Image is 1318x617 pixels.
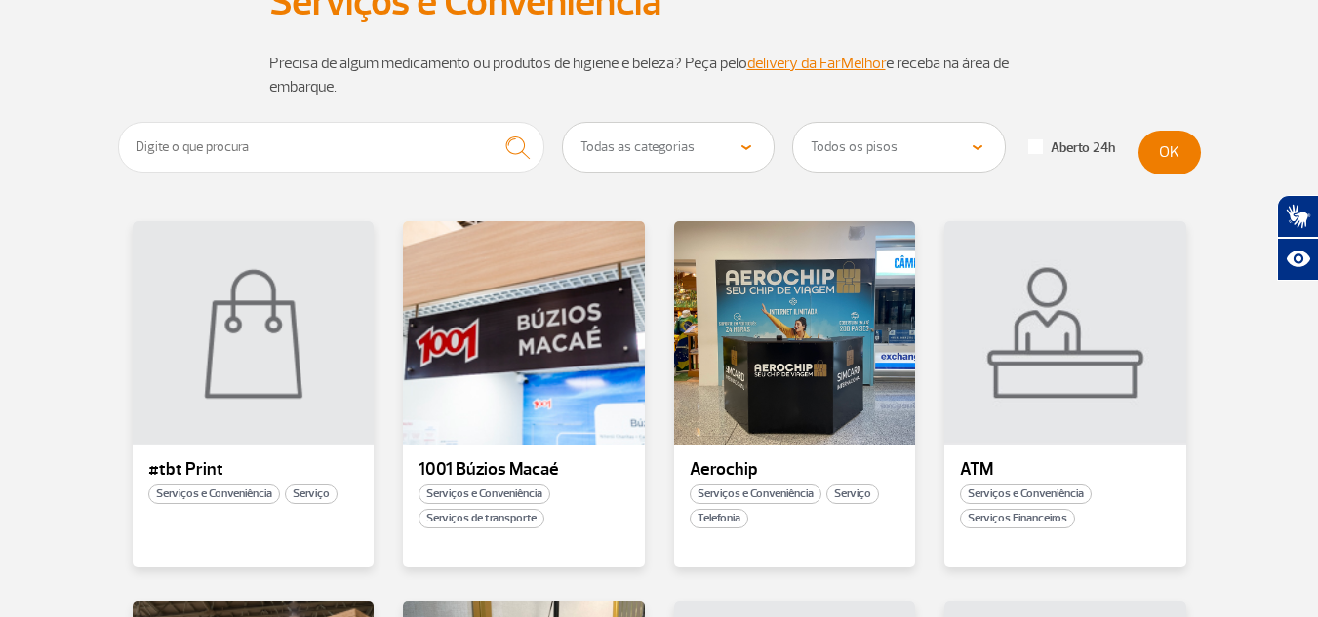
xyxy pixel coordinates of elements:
button: Abrir tradutor de língua de sinais. [1277,195,1318,238]
span: Serviços e Conveniência [419,484,550,504]
span: Serviços de transporte [419,509,544,528]
div: Plugin de acessibilidade da Hand Talk. [1277,195,1318,281]
span: Serviços Financeiros [960,509,1075,528]
button: OK [1138,131,1201,174]
span: Serviços e Conveniência [960,484,1092,504]
p: #tbt Print [148,460,359,480]
span: Serviços e Conveniência [690,484,821,504]
button: Abrir recursos assistivos. [1277,238,1318,281]
p: Aerochip [690,460,900,480]
span: Serviço [285,484,338,504]
p: 1001 Búzios Macaé [419,460,629,480]
span: Serviço [826,484,879,504]
p: Precisa de algum medicamento ou produtos de higiene e beleza? Peça pelo e receba na área de embar... [269,52,1050,98]
a: delivery da FarMelhor [747,54,886,73]
span: Telefonia [690,509,748,528]
span: Serviços e Conveniência [148,484,280,504]
label: Aberto 24h [1028,139,1115,157]
p: ATM [960,460,1171,480]
input: Digite o que procura [118,122,545,173]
